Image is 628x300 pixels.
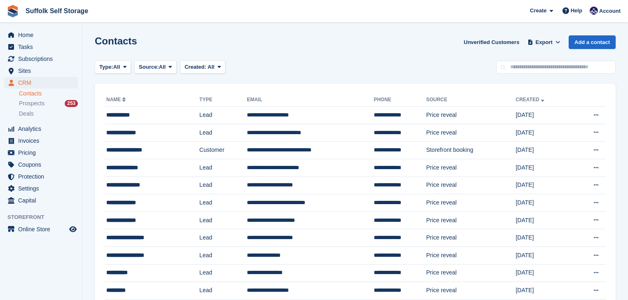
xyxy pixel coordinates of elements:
span: Prospects [19,100,45,107]
span: Invoices [18,135,68,147]
td: Price reveal [426,264,516,282]
td: Lead [199,247,247,264]
td: [DATE] [516,282,573,300]
td: Price reveal [426,177,516,194]
td: Lead [199,124,247,142]
img: stora-icon-8386f47178a22dfd0bd8f6a31ec36ba5ce8667c1dd55bd0f319d3a0aa187defe.svg [7,5,19,17]
td: Price reveal [426,159,516,177]
a: menu [4,53,78,65]
a: Unverified Customers [460,35,523,49]
span: All [159,63,166,71]
a: menu [4,123,78,135]
a: Deals [19,109,78,118]
td: Lead [199,212,247,229]
td: [DATE] [516,212,573,229]
a: menu [4,171,78,182]
h1: Contacts [95,35,137,47]
td: Storefront booking [426,142,516,159]
span: Online Store [18,223,68,235]
td: Price reveal [426,212,516,229]
span: Subscriptions [18,53,68,65]
td: Price reveal [426,107,516,124]
th: Email [247,93,374,107]
span: CRM [18,77,68,88]
a: menu [4,223,78,235]
span: Coupons [18,159,68,170]
td: [DATE] [516,247,573,264]
span: All [113,63,120,71]
span: Deals [19,110,34,118]
a: Name [106,97,127,102]
td: [DATE] [516,124,573,142]
a: Preview store [68,224,78,234]
a: Suffolk Self Storage [22,4,91,18]
a: menu [4,41,78,53]
a: menu [4,77,78,88]
a: Contacts [19,90,78,98]
td: [DATE] [516,264,573,282]
span: Home [18,29,68,41]
span: Created: [185,64,206,70]
button: Created: All [180,60,225,74]
button: Source: All [134,60,177,74]
td: Customer [199,142,247,159]
th: Source [426,93,516,107]
span: Tasks [18,41,68,53]
span: Pricing [18,147,68,158]
a: menu [4,195,78,206]
td: Lead [199,194,247,212]
td: Lead [199,282,247,300]
span: All [208,64,215,70]
a: menu [4,65,78,77]
img: William Notcutt [590,7,598,15]
td: Price reveal [426,247,516,264]
span: Type: [99,63,113,71]
td: [DATE] [516,177,573,194]
span: Storefront [7,213,82,221]
span: Export [536,38,553,47]
button: Export [526,35,562,49]
a: menu [4,135,78,147]
td: Price reveal [426,194,516,212]
span: Protection [18,171,68,182]
td: [DATE] [516,159,573,177]
a: menu [4,159,78,170]
span: Settings [18,183,68,194]
a: Prospects 253 [19,99,78,108]
td: Price reveal [426,282,516,300]
td: Price reveal [426,229,516,247]
span: Create [530,7,546,15]
a: menu [4,183,78,194]
th: Type [199,93,247,107]
a: menu [4,147,78,158]
td: [DATE] [516,107,573,124]
th: Phone [374,93,426,107]
td: Lead [199,159,247,177]
span: Sites [18,65,68,77]
td: [DATE] [516,194,573,212]
span: Account [599,7,621,15]
span: Analytics [18,123,68,135]
a: Created [516,97,546,102]
td: Lead [199,229,247,247]
span: Capital [18,195,68,206]
td: [DATE] [516,229,573,247]
span: Source: [139,63,159,71]
a: Add a contact [569,35,616,49]
td: Lead [199,264,247,282]
span: Help [571,7,582,15]
td: [DATE] [516,142,573,159]
button: Type: All [95,60,131,74]
td: Price reveal [426,124,516,142]
div: 253 [65,100,78,107]
a: menu [4,29,78,41]
td: Lead [199,177,247,194]
td: Lead [199,107,247,124]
